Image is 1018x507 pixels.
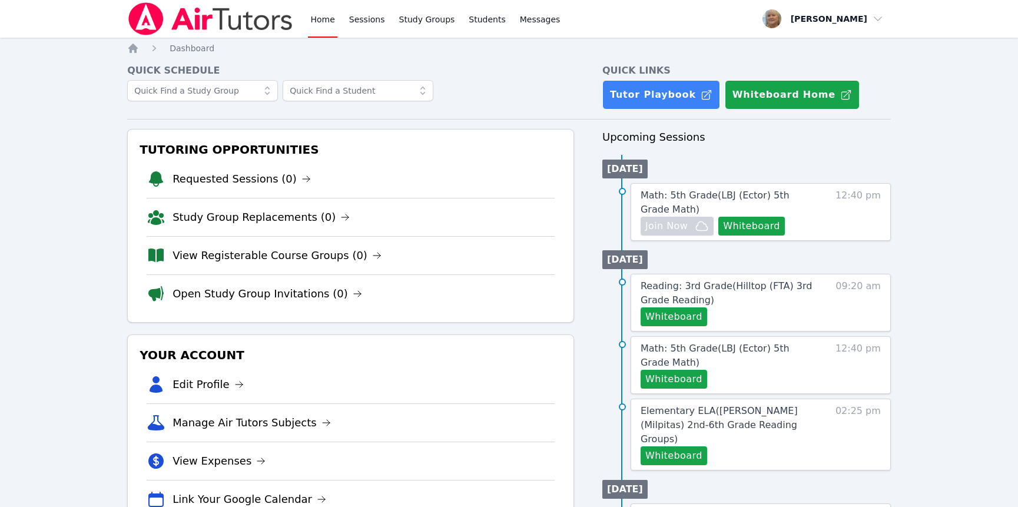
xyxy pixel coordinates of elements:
button: Whiteboard [641,370,707,389]
span: Messages [520,14,561,25]
a: Reading: 3rd Grade(Hilltop (FTA) 3rd Grade Reading) [641,279,821,307]
li: [DATE] [602,160,648,178]
a: Manage Air Tutors Subjects [173,415,331,431]
span: Math: 5th Grade ( LBJ (Ector) 5th Grade Math ) [641,343,790,368]
a: Requested Sessions (0) [173,171,311,187]
span: 09:20 am [835,279,881,326]
button: Whiteboard [641,307,707,326]
span: 12:40 pm [835,188,881,236]
a: View Expenses [173,453,266,469]
a: Dashboard [170,42,214,54]
h3: Your Account [137,344,564,366]
h4: Quick Links [602,64,891,78]
span: 12:40 pm [835,342,881,389]
a: Study Group Replacements (0) [173,209,350,226]
input: Quick Find a Study Group [127,80,278,101]
a: Open Study Group Invitations (0) [173,286,362,302]
nav: Breadcrumb [127,42,891,54]
img: Air Tutors [127,2,294,35]
li: [DATE] [602,250,648,269]
input: Quick Find a Student [283,80,433,101]
h3: Tutoring Opportunities [137,139,564,160]
span: Join Now [645,219,688,233]
a: Math: 5th Grade(LBJ (Ector) 5th Grade Math) [641,342,821,370]
button: Whiteboard [641,446,707,465]
h4: Quick Schedule [127,64,574,78]
span: Elementary ELA ( [PERSON_NAME] (Milpitas) 2nd-6th Grade Reading Groups ) [641,405,798,445]
a: Edit Profile [173,376,244,393]
li: [DATE] [602,480,648,499]
span: Dashboard [170,44,214,53]
a: Elementary ELA([PERSON_NAME] (Milpitas) 2nd-6th Grade Reading Groups) [641,404,821,446]
a: Tutor Playbook [602,80,720,110]
a: Math: 5th Grade(LBJ (Ector) 5th Grade Math) [641,188,821,217]
span: 02:25 pm [835,404,881,465]
h3: Upcoming Sessions [602,129,891,145]
a: View Registerable Course Groups (0) [173,247,382,264]
button: Whiteboard [718,217,785,236]
button: Join Now [641,217,714,236]
span: Math: 5th Grade ( LBJ (Ector) 5th Grade Math ) [641,190,790,215]
button: Whiteboard Home [725,80,860,110]
span: Reading: 3rd Grade ( Hilltop (FTA) 3rd Grade Reading ) [641,280,812,306]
